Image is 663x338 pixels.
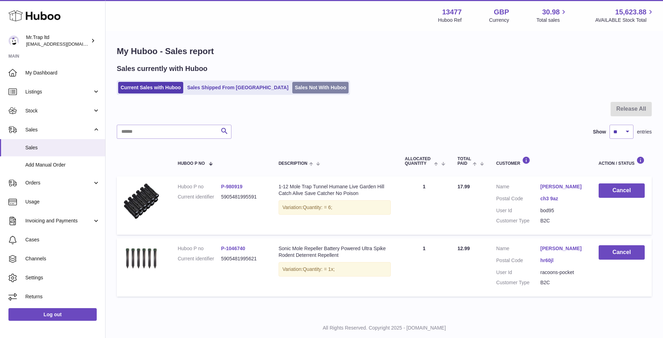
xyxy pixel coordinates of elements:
dt: Huboo P no [178,183,221,190]
dt: Customer Type [496,279,540,286]
dd: B2C [540,217,584,224]
span: Returns [25,293,100,300]
div: Variation: [279,262,391,277]
dt: Customer Type [496,217,540,224]
a: hr60jl [540,257,584,264]
span: Listings [25,89,93,95]
div: Currency [489,17,509,24]
a: [PERSON_NAME] [540,245,584,252]
div: Variation: [279,200,391,215]
div: Huboo Ref [438,17,462,24]
h2: Sales currently with Huboo [117,64,208,73]
span: Invoicing and Payments [25,217,93,224]
img: office@grabacz.eu [8,35,19,46]
td: 1 [398,238,451,297]
a: P-980919 [221,184,243,189]
div: 1-12 Mole Trap Tunnel Humane Live Garden Hill Catch Alive Save Catcher No Poison [279,183,391,197]
dd: 5905481995591 [221,194,264,200]
a: 30.98 Total sales [536,7,568,24]
img: $_57.JPG [124,245,159,272]
dd: bod95 [540,207,584,214]
dt: Current identifier [178,255,221,262]
a: Sales Shipped From [GEOGRAPHIC_DATA] [185,82,291,93]
span: AVAILABLE Stock Total [595,17,655,24]
span: Cases [25,236,100,243]
a: 15,623.88 AVAILABLE Stock Total [595,7,655,24]
dt: Current identifier [178,194,221,200]
span: Sales [25,144,100,151]
span: Quantity: = 1x; [303,266,335,272]
dd: 5905481995621 [221,255,264,262]
div: Mr.Trap ltd [26,34,89,47]
a: Sales Not With Huboo [292,82,349,93]
label: Show [593,129,606,135]
span: Description [279,161,307,166]
span: [EMAIL_ADDRESS][DOMAIN_NAME] [26,41,103,47]
a: [PERSON_NAME] [540,183,584,190]
span: ALLOCATED Quantity [405,157,432,166]
a: Log out [8,308,97,321]
a: P-1046740 [221,246,246,251]
dt: Huboo P no [178,245,221,252]
dt: Postal Code [496,257,540,266]
dd: B2C [540,279,584,286]
dd: racoons-pocket [540,269,584,276]
span: Total paid [458,157,471,166]
span: Add Manual Order [25,162,100,168]
a: ch3 9az [540,195,584,202]
button: Cancel [599,183,645,198]
img: $_57.JPG [124,183,159,219]
span: 17.99 [458,184,470,189]
dt: Name [496,245,540,254]
div: Sonic Mole Repeller Battery Powered Ultra Spike Rodent Deterrent Repellent [279,245,391,259]
div: Customer [496,156,585,166]
p: All Rights Reserved. Copyright 2025 - [DOMAIN_NAME] [111,325,657,331]
dt: Name [496,183,540,192]
span: Huboo P no [178,161,205,166]
strong: GBP [494,7,509,17]
div: Action / Status [599,156,645,166]
span: Sales [25,126,93,133]
span: Quantity: = 6; [303,204,332,210]
span: Orders [25,180,93,186]
strong: 13477 [442,7,462,17]
a: Current Sales with Huboo [118,82,183,93]
dt: User Id [496,207,540,214]
span: Settings [25,274,100,281]
h1: My Huboo - Sales report [117,46,652,57]
span: My Dashboard [25,70,100,76]
span: Usage [25,199,100,205]
td: 1 [398,176,451,235]
dt: User Id [496,269,540,276]
dt: Postal Code [496,195,540,204]
span: 30.98 [542,7,560,17]
span: 15,623.88 [615,7,646,17]
span: Channels [25,255,100,262]
span: Total sales [536,17,568,24]
span: Stock [25,108,93,114]
button: Cancel [599,245,645,260]
span: entries [637,129,652,135]
span: 12.99 [458,246,470,251]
